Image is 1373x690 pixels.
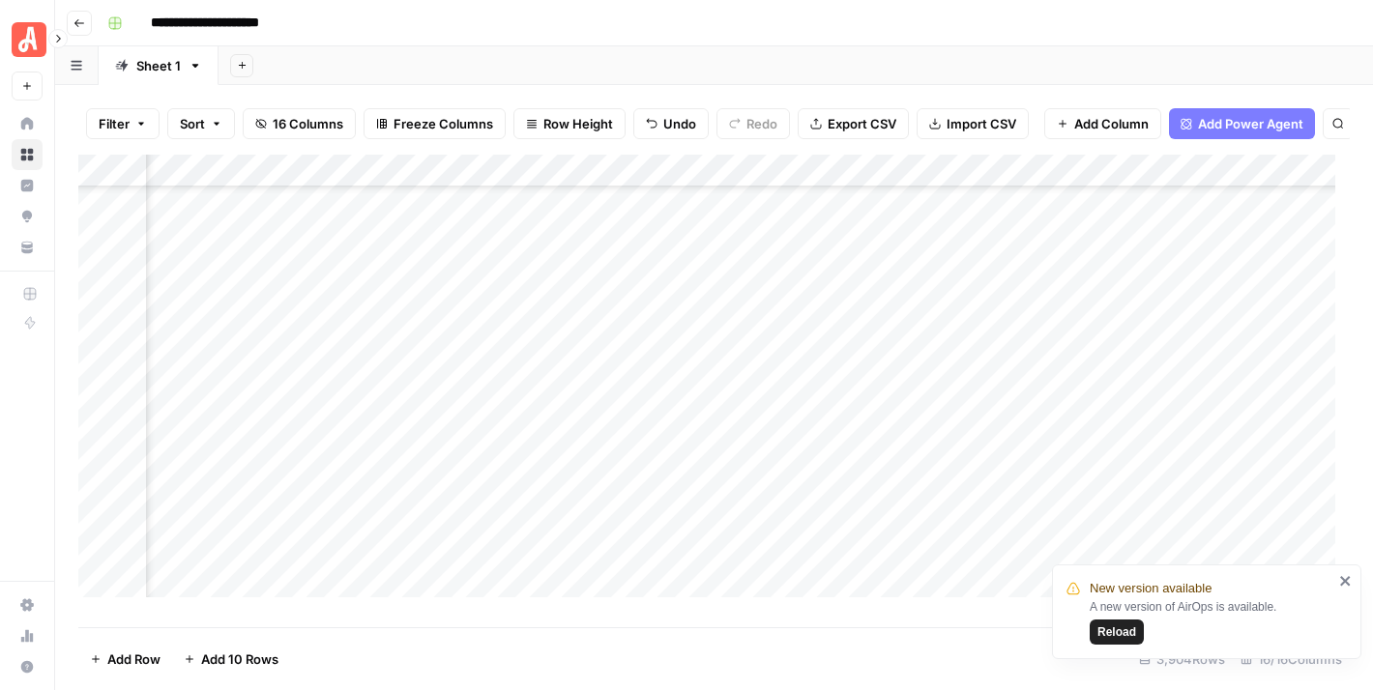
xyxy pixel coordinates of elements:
span: Undo [663,114,696,133]
button: Undo [633,108,709,139]
button: Help + Support [12,651,43,682]
a: Sheet 1 [99,46,219,85]
div: A new version of AirOps is available. [1090,598,1333,645]
button: Add Power Agent [1169,108,1315,139]
div: 3,904 Rows [1131,644,1233,675]
button: Row Height [513,108,626,139]
span: 16 Columns [273,114,343,133]
a: Opportunities [12,201,43,232]
span: Freeze Columns [394,114,493,133]
span: Add Row [107,649,161,669]
span: Sort [180,114,205,133]
button: 16 Columns [243,108,356,139]
button: Export CSV [798,108,909,139]
button: Add 10 Rows [172,644,290,675]
span: Reload [1097,623,1136,641]
button: Import CSV [917,108,1029,139]
span: Add Power Agent [1198,114,1303,133]
button: Reload [1090,619,1144,645]
button: Add Row [78,644,172,675]
span: Add Column [1074,114,1149,133]
span: Add 10 Rows [201,649,278,669]
span: Export CSV [828,114,896,133]
button: Redo [716,108,790,139]
span: Row Height [543,114,613,133]
a: Settings [12,589,43,620]
span: Filter [99,114,130,133]
div: Sheet 1 [136,56,181,75]
a: Your Data [12,232,43,263]
a: Usage [12,620,43,651]
button: Filter [86,108,160,139]
button: Sort [167,108,235,139]
a: Insights [12,170,43,201]
img: Angi Logo [12,22,46,57]
span: Import CSV [947,114,1016,133]
button: Freeze Columns [364,108,506,139]
span: New version available [1090,579,1212,598]
span: Redo [746,114,777,133]
div: 16/16 Columns [1233,644,1350,675]
a: Browse [12,139,43,170]
button: close [1339,573,1353,589]
button: Workspace: Angi [12,15,43,64]
a: Home [12,108,43,139]
button: Add Column [1044,108,1161,139]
